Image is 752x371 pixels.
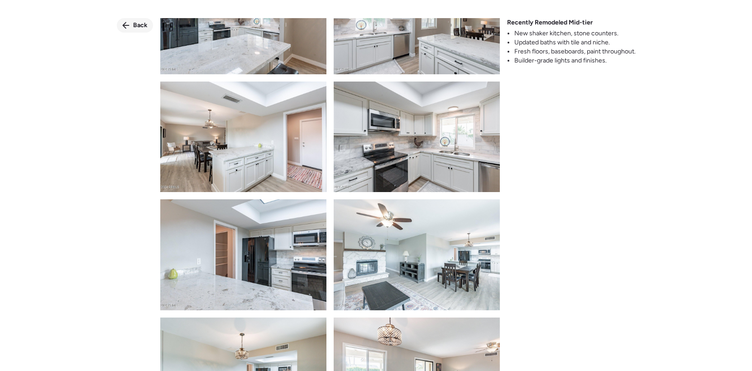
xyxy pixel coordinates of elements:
img: product [334,199,500,310]
li: Builder-grade lights and finishes. [514,56,636,65]
span: Recently Remodeled Mid-tier [507,18,593,27]
span: Back [133,21,148,30]
li: Updated baths with tile and niche. [514,38,636,47]
img: product [160,82,326,192]
img: product [334,82,500,192]
li: Fresh floors, baseboards, paint throughout. [514,47,636,56]
img: product [160,199,326,310]
li: New shaker kitchen, stone counters. [514,29,636,38]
